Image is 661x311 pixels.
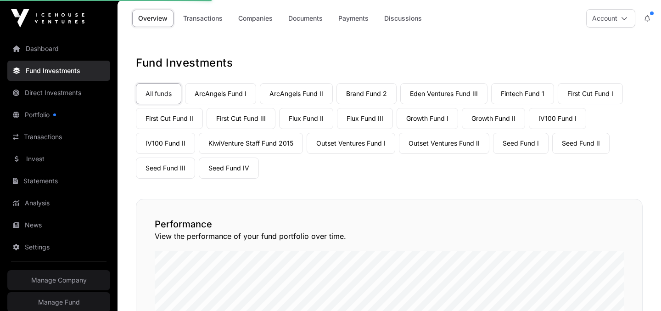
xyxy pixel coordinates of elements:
a: Growth Fund I [397,108,458,129]
a: Payments [332,10,375,27]
a: ArcAngels Fund II [260,83,333,104]
a: Companies [232,10,279,27]
iframe: Chat Widget [615,267,661,311]
a: Eden Ventures Fund III [400,83,487,104]
a: Flux Fund II [279,108,333,129]
a: Seed Fund I [493,133,549,154]
a: Documents [282,10,329,27]
a: ArcAngels Fund I [185,83,256,104]
a: Fintech Fund 1 [491,83,554,104]
a: News [7,215,110,235]
a: Invest [7,149,110,169]
a: Fund Investments [7,61,110,81]
a: First Cut Fund II [136,108,203,129]
a: Seed Fund III [136,158,195,179]
img: Icehouse Ventures Logo [11,9,84,28]
a: Analysis [7,193,110,213]
a: Direct Investments [7,83,110,103]
a: First Cut Fund I [558,83,623,104]
a: Manage Company [7,270,110,290]
a: Overview [132,10,174,27]
a: Brand Fund 2 [336,83,397,104]
a: Statements [7,171,110,191]
a: Outset Ventures Fund I [307,133,395,154]
a: Discussions [378,10,428,27]
a: KiwiVenture Staff Fund 2015 [199,133,303,154]
a: Transactions [177,10,229,27]
a: Transactions [7,127,110,147]
a: Dashboard [7,39,110,59]
button: Account [586,9,635,28]
a: Growth Fund II [462,108,525,129]
a: First Cut Fund III [207,108,275,129]
a: Outset Ventures Fund II [399,133,489,154]
a: Seed Fund IV [199,158,259,179]
h1: Fund Investments [136,56,643,70]
a: Portfolio [7,105,110,125]
a: IV100 Fund II [136,133,195,154]
a: All funds [136,83,181,104]
h2: Performance [155,218,624,231]
p: View the performance of your fund portfolio over time. [155,231,624,242]
a: Settings [7,237,110,257]
a: Flux Fund III [337,108,393,129]
a: IV100 Fund I [529,108,586,129]
a: Seed Fund II [552,133,610,154]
